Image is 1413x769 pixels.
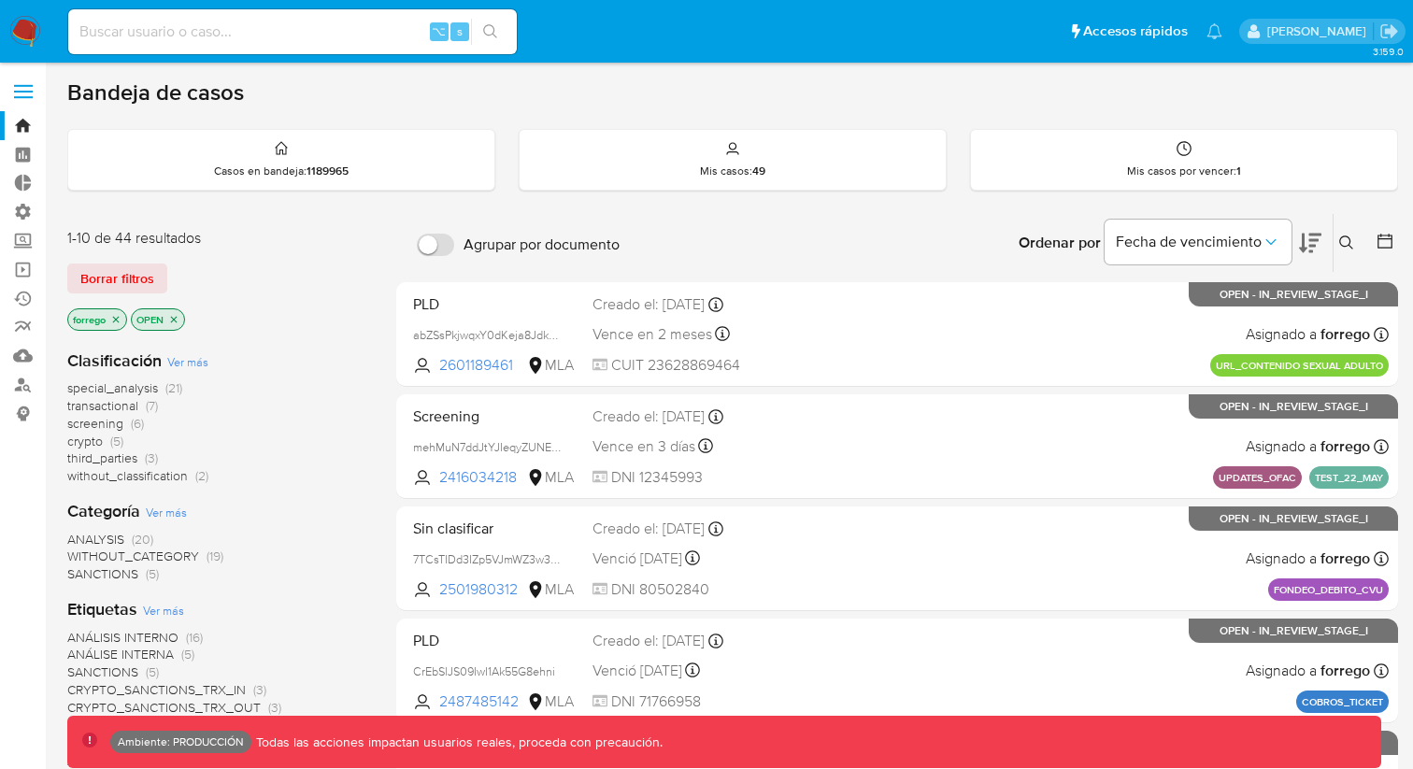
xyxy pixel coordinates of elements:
[1379,21,1399,41] a: Salir
[1083,21,1188,41] span: Accesos rápidos
[251,733,663,751] p: Todas las acciones impactan usuarios reales, proceda con precaución.
[471,19,509,45] button: search-icon
[457,22,463,40] span: s
[118,738,244,746] p: Ambiente: PRODUCCIÓN
[68,20,517,44] input: Buscar usuario o caso...
[432,22,446,40] span: ⌥
[1267,22,1373,40] p: fabriany.orrego@mercadolibre.com.co
[1206,23,1222,39] a: Notificaciones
